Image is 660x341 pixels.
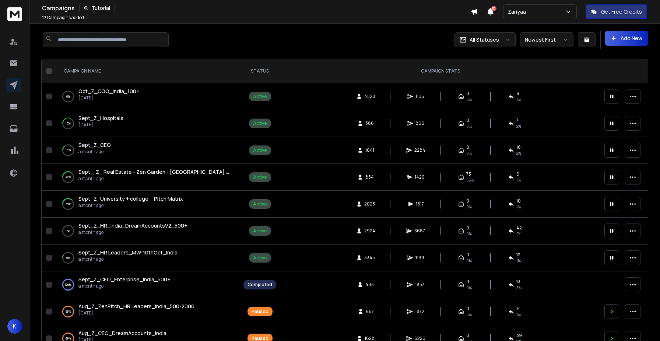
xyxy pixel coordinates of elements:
span: Aug_Z_CEO_DreamAccounts_India [78,330,166,337]
p: Zariyaa [508,8,529,15]
p: 34 % [65,173,71,181]
span: Sept _ Z_ Real Estate - Zen Garden - [GEOGRAPHIC_DATA] + [GEOGRAPHIC_DATA] [78,168,285,175]
p: All Statuses [470,36,499,43]
p: [DATE] [78,95,139,101]
span: 1 % [516,312,521,317]
span: 2924 [364,228,375,234]
span: 0 [466,91,469,96]
span: 0 [466,117,469,123]
td: 8%Sept_Z_HR Leaders_MW-10thOct_Indiaa month ago [55,245,239,271]
button: Tutorial [79,3,115,13]
span: 1189 [415,255,424,261]
p: 0 % [66,93,70,100]
td: 18%Sept_Z_Hospitals[DATE] [55,110,239,137]
span: 1429 [415,174,425,180]
a: Sept_Z_CEO_Enterprise_India_500+ [78,276,170,283]
span: 0% [466,312,472,317]
span: 2284 [414,147,425,153]
span: 386 [365,120,374,126]
span: 1 % [516,96,521,102]
span: 1106 [415,94,424,99]
p: a month ago [78,283,170,289]
span: 73 [466,171,471,177]
p: a month ago [78,229,187,235]
button: Add New [605,31,648,46]
p: 100 % [65,281,71,288]
span: Sept_Z_Hospitals [78,115,123,122]
a: Sept_Z_HR_India_DreamAccountsV2_500+ [78,222,187,229]
span: 2 % [516,123,521,129]
span: 967 [366,309,374,314]
td: 0%Oct_Z_COO_India_100+[DATE] [55,83,239,110]
div: Paused [252,309,268,314]
div: Active [253,255,267,261]
span: 12 [516,252,520,258]
p: a month ago [78,149,111,155]
span: 14 [516,306,521,312]
span: 1 % [516,204,521,210]
td: 34%Sept _ Z_ Real Estate - Zen Garden - [GEOGRAPHIC_DATA] + [GEOGRAPHIC_DATA]a month ago [55,164,239,191]
a: Sept_Z_University + college _ Pitch Matrix [78,195,183,203]
span: Sept_Z_CEO [78,141,111,148]
td: 98%Aug_Z_ZenPitch_HR Leaders_India_500-2000[DATE] [55,298,239,325]
span: 0% [466,285,472,291]
div: Active [253,201,267,207]
span: 800 [415,120,424,126]
a: Aug_Z_ZenPitch_HR Leaders_India_500-2000 [78,303,194,310]
span: 42 [516,225,522,231]
th: STATUS [239,59,281,83]
span: 9 [516,91,519,96]
p: 18 % [66,120,71,127]
span: 2 % [516,231,521,237]
span: 3687 [414,228,425,234]
p: Campaigns added [42,15,84,21]
span: 0 [466,198,469,204]
span: 0% [466,150,472,156]
button: K [7,319,22,334]
div: Completed [248,282,272,288]
span: 0% [466,204,472,210]
div: Active [253,94,267,99]
span: 0% [466,96,472,102]
span: 1857 [415,282,424,288]
p: 36 % [66,200,71,208]
span: 3345 [364,255,375,261]
p: Get Free Credits [601,8,642,15]
span: 1 % [516,177,521,183]
th: CAMPAIGN STATS [281,59,600,83]
span: 50 [491,6,496,11]
span: 0 [466,306,469,312]
p: 14 % [66,147,71,154]
a: Sept_Z_HR Leaders_MW-10thOct_India [78,249,178,256]
div: Active [253,147,267,153]
div: Active [253,120,267,126]
button: Newest First [520,32,573,47]
p: [DATE] [78,122,123,128]
span: 854 [365,174,374,180]
span: 0% [466,123,472,129]
a: Sept _ Z_ Real Estate - Zen Garden - [GEOGRAPHIC_DATA] + [GEOGRAPHIC_DATA] [78,168,232,176]
span: 0 [466,225,469,231]
span: 17 [42,14,46,21]
p: 8 % [66,254,70,261]
span: 2023 [364,201,375,207]
div: Active [253,174,267,180]
div: Campaigns [42,3,471,13]
td: 100%Sept_Z_CEO_Enterprise_India_500+a month ago [55,271,239,298]
span: 6 [516,171,519,177]
p: a month ago [78,176,232,182]
p: 98 % [66,308,71,315]
span: 0 [466,333,469,338]
span: 0 [466,144,469,150]
td: 1%Sept_Z_HR_India_DreamAccountsV2_500+a month ago [55,218,239,245]
td: 14%Sept_Z_CEOa month ago [55,137,239,164]
span: 39 [516,333,522,338]
a: Oct_Z_COO_India_100+ [78,88,139,95]
span: 0 [466,279,469,285]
